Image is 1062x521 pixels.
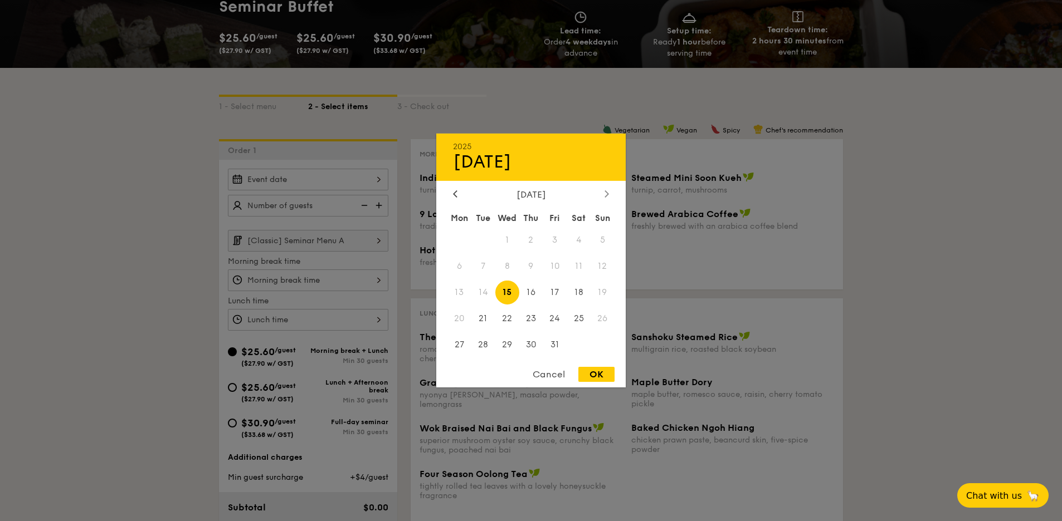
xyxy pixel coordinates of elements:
div: [DATE] [453,151,609,173]
span: 14 [471,281,495,304]
div: 2025 [453,142,609,151]
span: 6 [447,254,471,278]
span: 4 [567,228,591,252]
div: Wed [495,208,519,228]
span: 25 [567,306,591,330]
div: [DATE] [453,189,609,200]
span: 24 [543,306,567,330]
span: 31 [543,332,567,356]
span: 1 [495,228,519,252]
span: 22 [495,306,519,330]
span: 10 [543,254,567,278]
span: 11 [567,254,591,278]
span: 21 [471,306,495,330]
span: 23 [519,306,543,330]
span: 13 [447,281,471,304]
div: Sat [567,208,591,228]
span: 15 [495,281,519,304]
span: 29 [495,332,519,356]
span: 28 [471,332,495,356]
span: 7 [471,254,495,278]
button: Chat with us🦙 [957,483,1049,508]
span: 26 [591,306,615,330]
span: 16 [519,281,543,304]
div: Sun [591,208,615,228]
span: Chat with us [966,490,1022,501]
div: Thu [519,208,543,228]
div: Fri [543,208,567,228]
span: 12 [591,254,615,278]
span: 17 [543,281,567,304]
span: 27 [447,332,471,356]
span: 2 [519,228,543,252]
span: 🦙 [1026,489,1040,502]
span: 19 [591,281,615,304]
span: 3 [543,228,567,252]
span: 18 [567,281,591,304]
div: Mon [447,208,471,228]
span: 30 [519,332,543,356]
span: 9 [519,254,543,278]
span: 20 [447,306,471,330]
div: Cancel [522,367,576,382]
span: 8 [495,254,519,278]
span: 5 [591,228,615,252]
div: OK [578,367,615,382]
div: Tue [471,208,495,228]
